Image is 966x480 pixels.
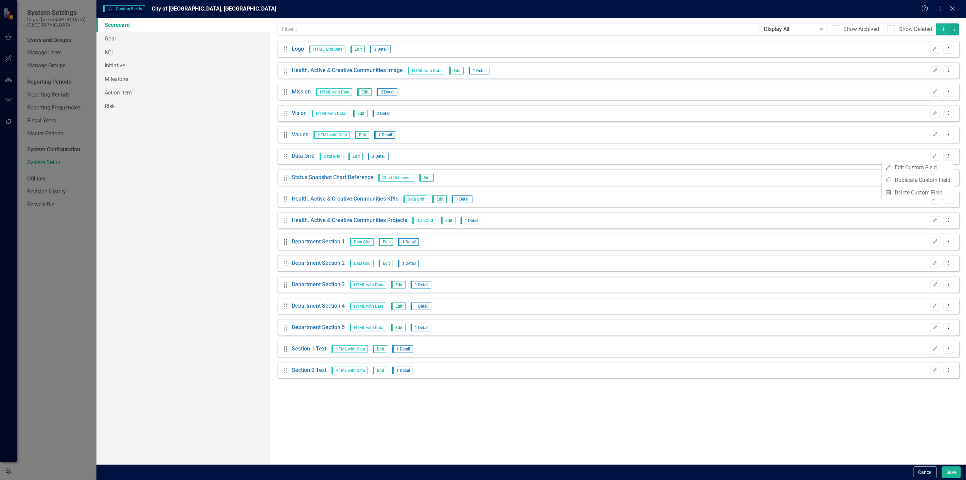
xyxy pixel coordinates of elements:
div: Show Archived [843,25,879,33]
a: Department Section 3 [292,281,345,289]
span: Edit [379,238,393,246]
a: Risk [96,99,270,113]
a: Goal [96,32,270,45]
span: HTML with Data [314,131,350,139]
span: HTML with Data [332,367,368,374]
a: Delete Custom Field [882,186,954,199]
span: Edit [432,195,447,203]
span: Edit [355,131,369,139]
div: Show Deleted [899,25,932,33]
span: 1 Detail [374,131,395,139]
span: Edit [348,153,363,160]
a: KPI [96,45,270,59]
span: Data Grid [320,153,343,160]
a: Vision [292,109,307,117]
a: Department Section 1 [292,238,345,246]
span: 3 Detail [368,153,389,160]
span: Edit [373,345,387,353]
a: Mission [292,88,311,96]
span: 1 Detail [411,324,431,331]
span: Edit [391,303,406,310]
div: Display All [764,25,816,33]
span: 1 Detail [392,367,413,374]
span: HTML with Data [332,345,368,353]
span: 2 Detail [377,88,397,96]
span: HTML with Data [350,281,386,289]
a: Department Section 2 [292,259,345,267]
span: 1 Detail [469,67,489,74]
span: Edit [441,217,455,224]
span: Edit [391,324,406,331]
span: HTML with Data [316,88,352,96]
a: Duplicate Custom Field [882,174,954,186]
span: 3 Detail [370,46,391,53]
a: Data Grid [292,152,315,160]
span: Edit [391,281,406,289]
a: Edit Custom Field [882,161,954,174]
a: Logo [292,45,304,53]
span: Edit [357,88,372,96]
span: HTML with Data [312,110,348,117]
span: Edit [449,67,464,74]
a: Department Section 4 [292,302,345,310]
input: Filter... [277,23,759,36]
span: Chart Reference [378,174,414,182]
span: Data Grid [350,260,374,267]
span: 1 Detail [411,303,431,310]
span: Data Grid [350,238,374,246]
span: 1 Detail [398,238,419,246]
a: Milestone [96,72,270,86]
a: Department Section 5 [292,324,345,331]
span: Edit [419,174,434,182]
a: Scorecard [96,18,270,32]
a: Action Item [96,86,270,99]
a: Health, Active & Creative Communities Image [292,67,403,74]
span: 2 Detail [373,110,393,117]
span: HTML with Data [350,324,386,331]
span: Edit [351,46,365,53]
span: 1 Detail [398,260,419,267]
a: Initiative [96,58,270,72]
span: Data Grid [412,217,436,224]
span: 1 Detail [392,345,413,353]
span: 1 Detail [452,195,472,203]
a: Health, Active & Creative Communities Projects [292,217,407,224]
span: 1 Detail [461,217,481,224]
a: Health, Active & Creative Communities KPIs [292,195,398,203]
span: Custom Fields [103,5,145,12]
a: Section 1 Text [292,345,326,353]
span: Data Grid [404,195,427,203]
span: HTML with Data [408,67,444,74]
span: Edit [353,110,368,117]
button: Save [942,466,961,478]
span: HTML with Data [350,303,386,310]
a: Values [292,131,308,139]
span: 1 Detail [411,281,431,289]
a: Status Snapshot Chart Reference [292,174,373,182]
span: HTML with Data [309,46,345,53]
span: City of [GEOGRAPHIC_DATA], [GEOGRAPHIC_DATA] [152,5,276,12]
span: Edit [373,367,387,374]
button: Cancel [914,466,937,478]
span: Edit [379,260,393,267]
a: Section 2 Text [292,366,326,374]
